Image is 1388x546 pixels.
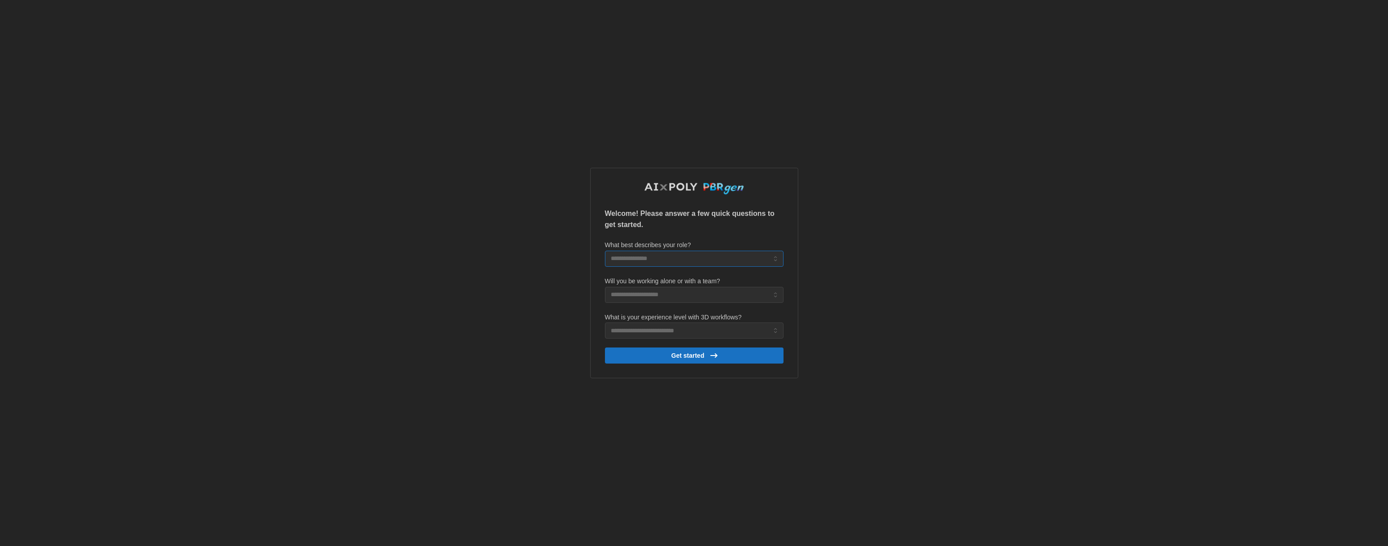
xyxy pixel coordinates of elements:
img: AIxPoly PBRgen [644,182,744,195]
p: Welcome! Please answer a few quick questions to get started. [605,208,784,231]
label: What is your experience level with 3D workflows? [605,313,742,323]
button: Get started [605,347,784,364]
label: Will you be working alone or with a team? [605,277,720,286]
label: What best describes your role? [605,240,691,250]
span: Get started [671,348,704,363]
